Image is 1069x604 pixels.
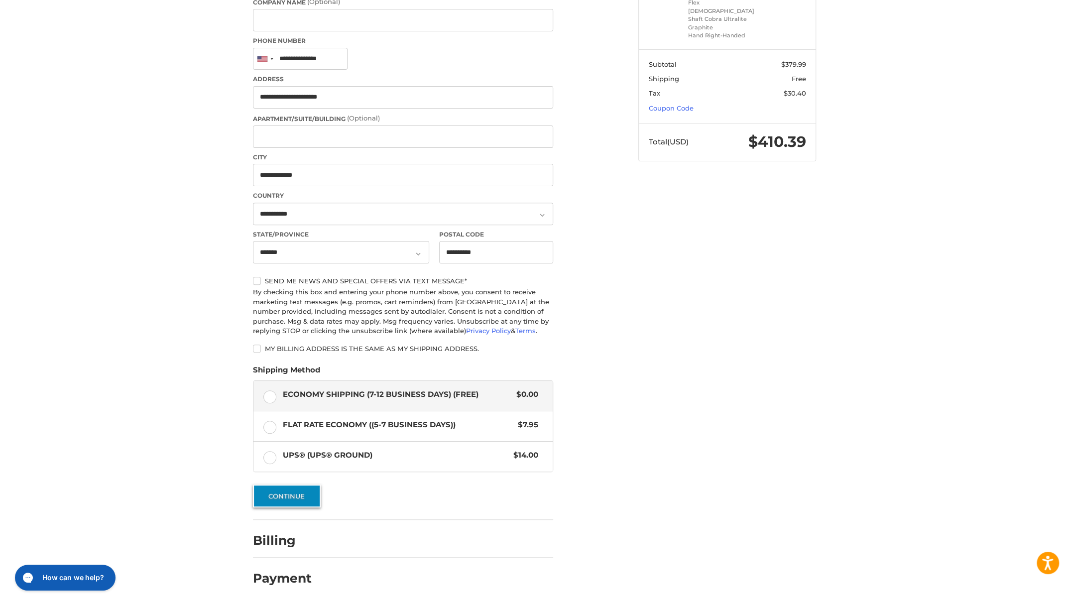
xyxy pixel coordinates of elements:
[10,561,119,594] iframe: Gorgias live chat messenger
[439,230,554,239] label: Postal Code
[283,389,512,400] span: Economy Shipping (7-12 Business Days) (Free)
[253,364,320,380] legend: Shipping Method
[253,36,553,45] label: Phone Number
[987,577,1069,604] iframe: Google Customer Reviews
[649,75,679,83] span: Shipping
[515,327,536,335] a: Terms
[748,132,806,151] span: $410.39
[466,327,511,335] a: Privacy Policy
[283,419,513,431] span: Flat Rate Economy ((5-7 Business Days))
[253,75,553,84] label: Address
[253,114,553,123] label: Apartment/Suite/Building
[253,287,553,336] div: By checking this box and entering your phone number above, you consent to receive marketing text ...
[649,137,689,146] span: Total (USD)
[347,114,380,122] small: (Optional)
[253,191,553,200] label: Country
[792,75,806,83] span: Free
[253,484,321,507] button: Continue
[253,277,553,285] label: Send me news and special offers via text message*
[253,230,429,239] label: State/Province
[511,389,538,400] span: $0.00
[781,60,806,68] span: $379.99
[253,533,311,548] h2: Billing
[253,48,276,70] div: United States: +1
[253,153,553,162] label: City
[649,89,660,97] span: Tax
[688,31,764,40] li: Hand Right-Handed
[513,419,538,431] span: $7.95
[253,571,312,586] h2: Payment
[649,60,677,68] span: Subtotal
[508,450,538,461] span: $14.00
[784,89,806,97] span: $30.40
[253,345,553,353] label: My billing address is the same as my shipping address.
[649,104,694,112] a: Coupon Code
[688,15,764,31] li: Shaft Cobra Ultralite Graphite
[283,450,509,461] span: UPS® (UPS® Ground)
